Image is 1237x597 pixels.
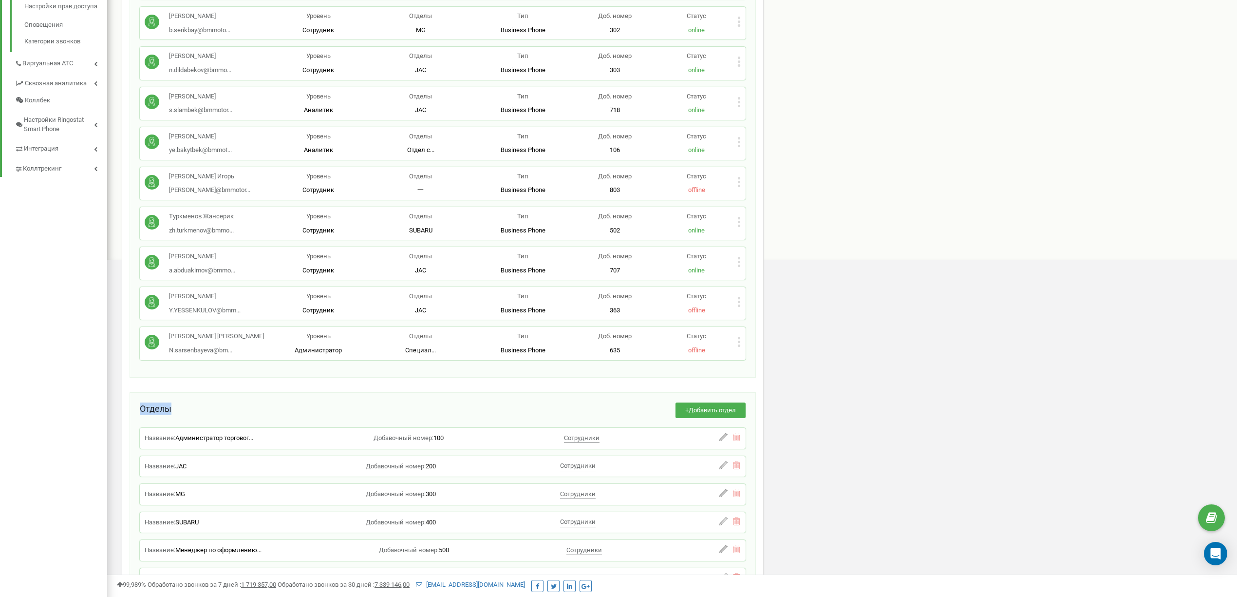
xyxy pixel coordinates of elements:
[366,519,426,526] span: Добавочный номер:
[687,93,706,100] span: Статус
[409,12,432,19] span: Отделы
[501,146,545,154] span: Business Phone
[405,347,436,354] span: Специал...
[278,581,410,588] span: Обработано звонков за 30 дней :
[409,212,432,220] span: Отделы
[145,490,175,498] span: Название:
[415,267,426,274] span: JAC
[169,227,234,234] span: zh.turkmenov@bmmo...
[574,346,656,355] p: 635
[306,332,331,340] span: Уровень
[688,66,705,74] span: online
[379,546,439,554] span: Добавочный номер:
[306,173,331,180] span: Уровень
[169,332,264,341] p: [PERSON_NAME] [PERSON_NAME]
[15,92,107,109] a: Коллбек
[688,26,705,34] span: online
[426,462,436,470] span: 200
[574,186,656,195] p: 803
[175,434,253,442] span: Администратор торговог...
[1204,542,1227,565] div: Open Intercom Messenger
[598,133,632,140] span: Доб. номер
[15,137,107,157] a: Интеграция
[302,267,334,274] span: Сотрудник
[501,26,545,34] span: Business Phone
[302,26,334,34] span: Сотрудник
[415,66,426,74] span: JAC
[306,93,331,100] span: Уровень
[517,93,528,100] span: Тип
[417,186,424,193] span: 一
[24,144,58,154] span: Интеграция
[175,462,187,470] span: JAC
[169,347,232,354] span: N.sarsenbayeva@bm...
[407,146,434,154] span: Отдел с...
[23,164,61,173] span: Коллтрекинг
[302,307,334,314] span: Сотрудник
[409,227,432,234] span: SUBARU
[169,132,232,141] p: [PERSON_NAME]
[574,146,656,155] p: 106
[688,347,705,354] span: offline
[501,307,545,314] span: Business Phone
[302,227,334,234] span: Сотрудник
[560,490,596,498] span: Сотрудники
[409,133,432,140] span: Отделы
[688,267,705,274] span: online
[15,157,107,177] a: Коллтрекинг
[426,490,436,498] span: 300
[560,462,596,469] span: Сотрудники
[306,52,331,59] span: Уровень
[560,518,596,525] span: Сотрудники
[169,106,232,114] span: s.slambek@bmmotor...
[687,252,706,260] span: Статус
[304,106,333,114] span: Аналитик
[687,173,706,180] span: Статус
[574,226,656,235] p: 502
[687,332,706,340] span: Статус
[409,252,432,260] span: Отделы
[169,252,235,261] p: [PERSON_NAME]
[169,186,250,193] span: [PERSON_NAME]@bmmotor...
[169,292,241,301] p: [PERSON_NAME]
[574,66,656,75] p: 303
[517,12,528,19] span: Тип
[409,332,432,340] span: Отделы
[366,462,426,470] span: Добавочный номер:
[306,12,331,19] span: Уровень
[426,519,436,526] span: 400
[145,434,175,442] span: Название:
[169,66,231,74] span: n.dildabekov@bmmo...
[169,52,231,61] p: [PERSON_NAME]
[598,292,632,300] span: Доб. номер
[501,106,545,114] span: Business Phone
[24,35,107,46] a: Категории звонков
[145,519,175,526] span: Название:
[566,546,602,554] span: Сотрудники
[439,546,449,554] span: 500
[375,581,410,588] u: 7 339 146,00
[688,227,705,234] span: online
[688,307,705,314] span: offline
[689,406,736,414] span: Добавить отдел
[306,292,331,300] span: Уровень
[517,292,528,300] span: Тип
[175,490,185,498] span: MG
[295,347,342,354] span: Администратор
[416,581,525,588] a: [EMAIL_ADDRESS][DOMAIN_NAME]
[574,266,656,275] p: 707
[688,106,705,114] span: online
[148,581,276,588] span: Обработано звонков за 7 дней :
[24,116,94,134] span: Настройки Ringostat Smart Phone
[306,212,331,220] span: Уровень
[169,146,232,154] span: ye.bakytbek@bmmot...
[25,79,87,88] span: Сквозная аналитика
[409,292,432,300] span: Отделы
[517,212,528,220] span: Тип
[374,434,433,442] span: Добавочный номер:
[415,106,426,114] span: JAC
[687,133,706,140] span: Статус
[169,267,235,274] span: a.abduakimov@bmmo...
[501,186,545,193] span: Business Phone
[415,307,426,314] span: JAC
